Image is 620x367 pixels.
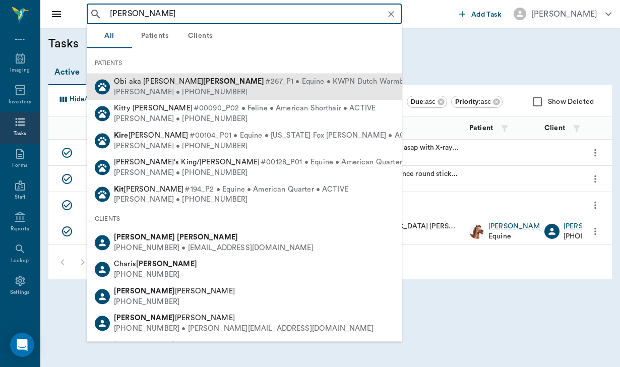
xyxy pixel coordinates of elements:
b: [PERSON_NAME] [177,233,238,241]
div: [PHONE_NUMBER] [114,270,197,280]
div: [PHONE_NUMBER] • [PERSON_NAME][EMAIL_ADDRESS][DOMAIN_NAME] [114,323,374,334]
span: #194_P2 • Equine • American Quarter • ACTIVE [184,184,348,195]
button: Select columns [55,91,138,107]
button: Add Task [455,5,506,23]
b: Kire [114,131,129,139]
div: [PERSON_NAME] • [PHONE_NUMBER] [114,195,348,205]
div: Tasks [14,130,26,138]
b: Priority [455,98,479,105]
button: more [587,197,603,214]
div: Active [48,60,86,85]
a: [PERSON_NAME] [488,221,546,231]
div: Open Intercom Messenger [10,333,34,357]
span: [PERSON_NAME] [114,131,189,139]
span: #00128_P01 • Equine • American Quarter Horse • ACTIVE [261,157,459,168]
button: Mark Done [57,195,77,215]
button: more [587,223,603,240]
strong: Patient [469,125,493,132]
img: Profile Image [469,224,484,239]
button: more [587,144,603,161]
span: [PERSON_NAME]'s King/[PERSON_NAME] [114,158,260,166]
button: Clear [384,7,398,21]
span: : asc [455,98,491,105]
h5: Tasks [48,36,313,52]
span: #00090_P02 • Feline • American Shorthair • ACTIVE [194,103,376,114]
b: [PERSON_NAME] [136,260,197,268]
button: Mark Done [57,143,77,163]
div: [PHONE_NUMBER] • [EMAIL_ADDRESS][DOMAIN_NAME] [114,242,314,253]
button: Close drawer [46,4,67,24]
div: [PHONE_NUMBER] [114,296,235,307]
div: CLIENTS [87,208,402,229]
div: [PERSON_NAME] • [PHONE_NUMBER] [114,167,459,178]
div: [PERSON_NAME] • [PHONE_NUMBER] [114,114,376,125]
div: [PERSON_NAME] [531,8,597,20]
b: [PERSON_NAME] [114,314,175,322]
input: Search [106,7,399,21]
span: Charis [114,260,197,268]
strong: Client [544,125,565,132]
span: Kitty [PERSON_NAME] [114,104,193,112]
div: Inventory [9,98,31,106]
span: Obi aka [PERSON_NAME] [114,78,264,85]
div: Done [86,60,118,85]
div: [PERSON_NAME] • [PHONE_NUMBER] [114,141,420,151]
div: Forms [12,162,27,169]
button: [PERSON_NAME] [506,5,619,23]
span: #00104_P01 • Equine • [US_STATE] Fox [PERSON_NAME] • ACTIVE [190,130,421,141]
button: Mark Done [57,221,77,241]
b: Kit [114,185,123,193]
div: Imaging [10,67,30,74]
div: Priority:asc [451,96,503,108]
p: Equine [488,231,546,241]
button: more [587,170,603,188]
button: Clients [177,24,223,48]
b: [PERSON_NAME] [203,78,264,85]
div: Reports [11,225,29,233]
div: Show Deleted [527,91,594,112]
span: : asc [411,98,436,105]
button: Mark Done [57,169,77,189]
b: [PERSON_NAME] [114,341,175,348]
span: [PERSON_NAME] [114,185,183,193]
span: [PERSON_NAME] [114,287,235,294]
button: All [87,24,132,48]
span: #267_P1 • Equine • KWPN Dutch Warmblood • ACTIVE [265,77,453,87]
b: [PERSON_NAME] [114,287,175,294]
div: Lookup [11,257,29,265]
button: Patients [132,24,177,48]
b: Due [411,98,423,105]
div: [PERSON_NAME] • [PHONE_NUMBER] [114,87,453,97]
span: [PERSON_NAME] [114,314,235,322]
b: [PERSON_NAME] [114,233,175,241]
span: [PERSON_NAME] [114,341,235,348]
div: Due:asc [407,96,447,108]
div: PATIENTS [87,52,402,74]
div: Staff [15,194,25,201]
